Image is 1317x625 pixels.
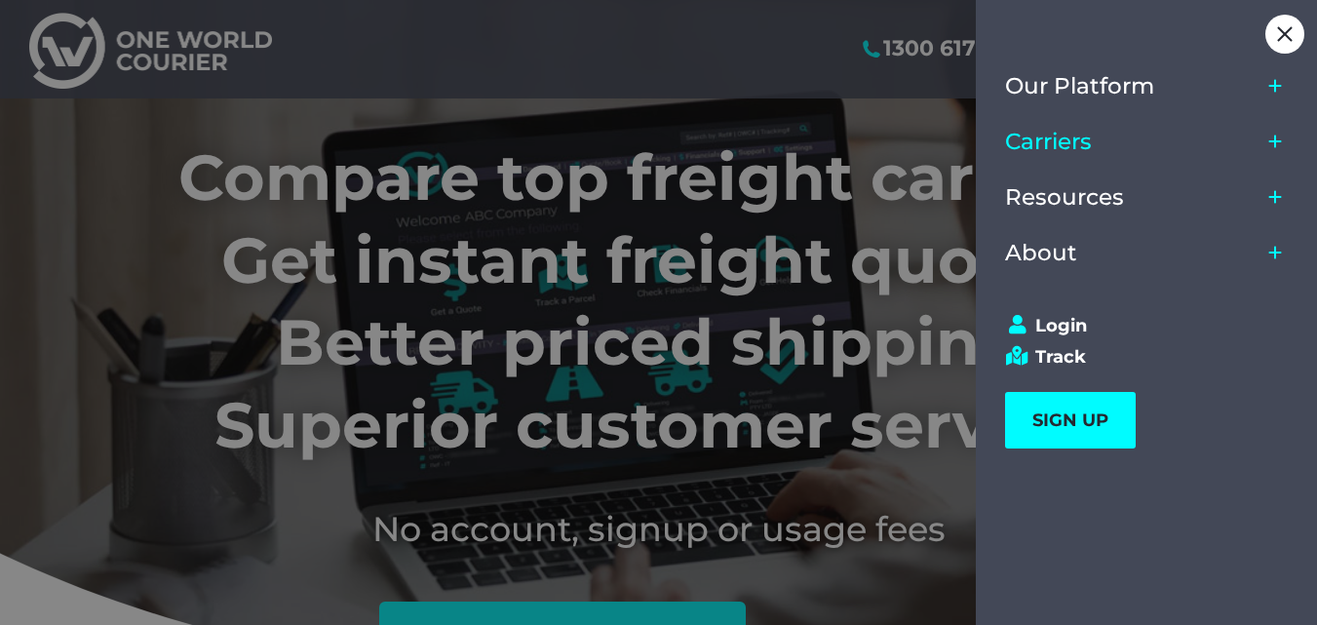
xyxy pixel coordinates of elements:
[1005,184,1124,211] span: Resources
[1005,129,1092,155] span: Carriers
[1005,59,1260,114] a: Our Platform
[1005,114,1260,170] a: Carriers
[1005,392,1136,449] a: SIGN UP
[1005,225,1260,281] a: About
[1005,346,1270,368] a: Track
[1005,315,1270,336] a: Login
[1032,410,1108,431] span: SIGN UP
[1005,170,1260,225] a: Resources
[1265,15,1304,54] div: Close
[1005,73,1154,99] span: Our Platform
[1005,240,1077,266] span: About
